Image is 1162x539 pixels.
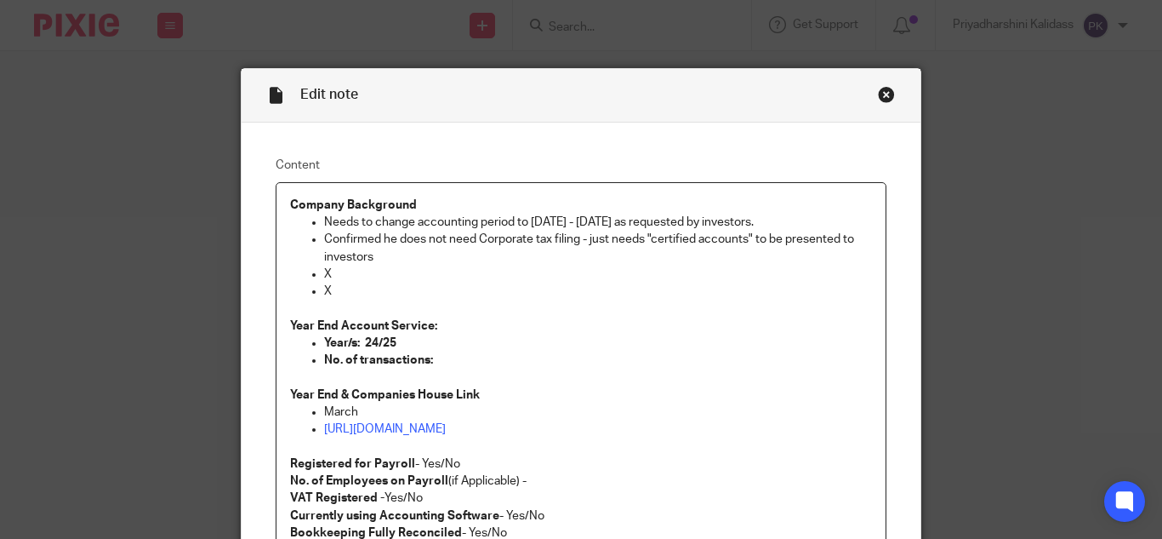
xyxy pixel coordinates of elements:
p: Yes/No [290,490,872,507]
strong: VAT Registered - [290,492,384,504]
div: Close this dialog window [878,86,895,103]
p: X [324,266,872,283]
p: - Yes/No [290,507,872,525]
label: Content [276,157,886,174]
strong: No. of transactions: [324,354,433,366]
strong: No. of Employees on Payroll [290,475,448,487]
p: - Yes/No [290,456,872,473]
span: Edit note [300,88,358,101]
strong: Year End & Companies House Link [290,389,480,401]
p: X [324,283,872,300]
p: Confirmed he does not need Corporate tax filing - just needs "certified accounts" to be presented... [324,231,872,266]
a: [URL][DOMAIN_NAME] [324,423,446,435]
p: Needs to change accounting period to [DATE] - [DATE] as requested by investors. [324,214,872,231]
strong: Company Background [290,199,417,211]
strong: Currently using Accounting Software [290,510,499,522]
p: March [324,404,872,421]
p: (if Applicable) - [290,473,872,490]
strong: Bookkeeping Fully Reconciled [290,527,462,539]
strong: Year End Account Service: [290,320,437,332]
strong: Year/s: 24/25 [324,337,396,349]
strong: Registered for Payroll [290,458,415,470]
